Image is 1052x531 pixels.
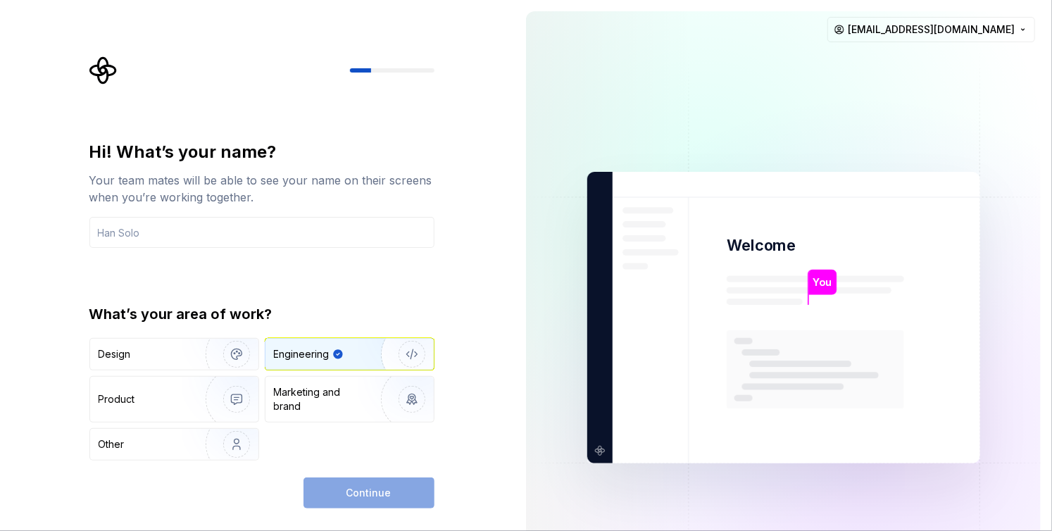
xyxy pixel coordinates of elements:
[274,385,369,413] div: Marketing and brand
[813,275,832,290] p: You
[727,235,796,256] p: Welcome
[89,304,434,324] div: What’s your area of work?
[99,347,131,361] div: Design
[89,56,118,85] svg: Supernova Logo
[99,392,135,406] div: Product
[848,23,1015,37] span: [EMAIL_ADDRESS][DOMAIN_NAME]
[89,217,434,248] input: Han Solo
[99,437,125,451] div: Other
[827,17,1035,42] button: [EMAIL_ADDRESS][DOMAIN_NAME]
[274,347,330,361] div: Engineering
[89,172,434,206] div: Your team mates will be able to see your name on their screens when you’re working together.
[89,141,434,163] div: Hi! What’s your name?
